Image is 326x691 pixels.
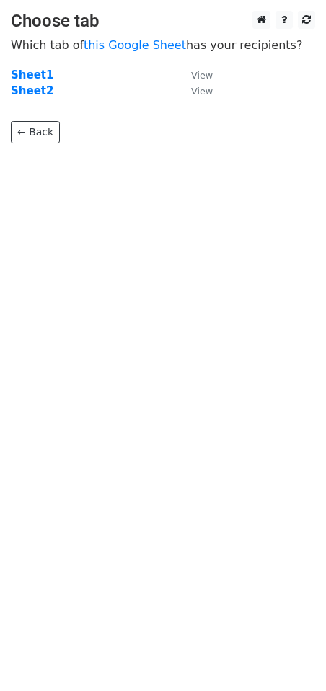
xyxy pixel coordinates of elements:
[11,37,315,53] p: Which tab of has your recipients?
[191,70,213,81] small: View
[11,11,315,32] h3: Choose tab
[11,84,53,97] a: Sheet2
[177,84,213,97] a: View
[11,68,53,81] a: Sheet1
[177,68,213,81] a: View
[11,121,60,143] a: ← Back
[191,86,213,97] small: View
[84,38,186,52] a: this Google Sheet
